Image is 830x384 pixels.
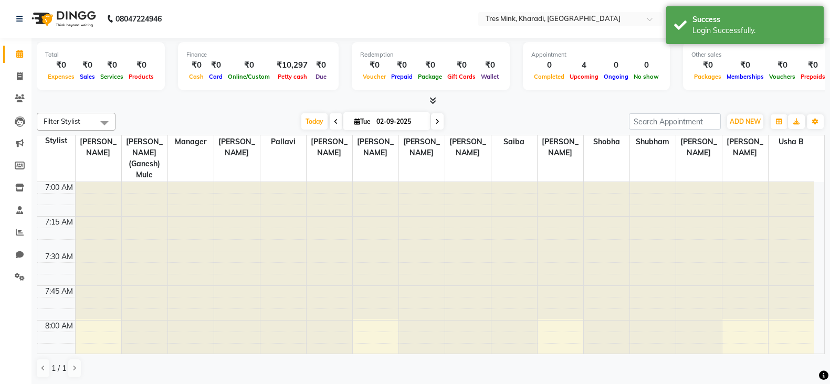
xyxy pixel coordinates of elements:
[388,59,415,71] div: ₹0
[531,59,567,71] div: 0
[567,73,601,80] span: Upcoming
[445,135,491,159] span: [PERSON_NAME]
[691,73,724,80] span: Packages
[724,73,766,80] span: Memberships
[206,59,225,71] div: ₹0
[445,59,478,71] div: ₹0
[301,113,328,130] span: Today
[37,135,75,146] div: Stylist
[313,73,329,80] span: Due
[798,59,828,71] div: ₹0
[77,59,98,71] div: ₹0
[45,59,77,71] div: ₹0
[168,135,214,148] span: Manager
[415,59,445,71] div: ₹0
[766,59,798,71] div: ₹0
[225,73,272,80] span: Online/Custom
[630,135,676,148] span: Shubham
[260,135,306,148] span: Pallavi
[76,135,121,159] span: [PERSON_NAME]
[186,73,206,80] span: Cash
[27,4,99,34] img: logo
[601,59,631,71] div: 0
[724,59,766,71] div: ₹0
[373,114,426,130] input: 2025-09-02
[186,50,330,59] div: Finance
[98,59,126,71] div: ₹0
[676,135,722,159] span: [PERSON_NAME]
[206,73,225,80] span: Card
[214,135,260,159] span: [PERSON_NAME]
[445,73,478,80] span: Gift Cards
[730,118,761,125] span: ADD NEW
[360,59,388,71] div: ₹0
[43,286,75,297] div: 7:45 AM
[43,321,75,332] div: 8:00 AM
[766,73,798,80] span: Vouchers
[51,363,66,374] span: 1 / 1
[45,73,77,80] span: Expenses
[538,135,583,159] span: [PERSON_NAME]
[225,59,272,71] div: ₹0
[692,14,816,25] div: Success
[691,59,724,71] div: ₹0
[352,118,373,125] span: Tue
[43,251,75,262] div: 7:30 AM
[631,73,661,80] span: No show
[798,73,828,80] span: Prepaids
[601,73,631,80] span: Ongoing
[567,59,601,71] div: 4
[43,182,75,193] div: 7:00 AM
[631,59,661,71] div: 0
[415,73,445,80] span: Package
[307,135,352,159] span: [PERSON_NAME]
[186,59,206,71] div: ₹0
[353,135,398,159] span: [PERSON_NAME]
[360,50,501,59] div: Redemption
[312,59,330,71] div: ₹0
[478,73,501,80] span: Wallet
[531,50,661,59] div: Appointment
[722,135,768,159] span: [PERSON_NAME]
[399,135,445,159] span: [PERSON_NAME]
[44,117,80,125] span: Filter Stylist
[122,135,167,182] span: [PERSON_NAME] (Ganesh) Mule
[727,114,763,129] button: ADD NEW
[43,217,75,228] div: 7:15 AM
[275,73,310,80] span: Petty cash
[388,73,415,80] span: Prepaid
[692,25,816,36] div: Login Successfully.
[584,135,629,148] span: Shobha
[77,73,98,80] span: Sales
[769,135,815,148] span: Usha B
[491,135,537,148] span: Saiba
[272,59,312,71] div: ₹10,297
[126,59,156,71] div: ₹0
[45,50,156,59] div: Total
[115,4,162,34] b: 08047224946
[629,113,721,130] input: Search Appointment
[531,73,567,80] span: Completed
[126,73,156,80] span: Products
[360,73,388,80] span: Voucher
[478,59,501,71] div: ₹0
[98,73,126,80] span: Services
